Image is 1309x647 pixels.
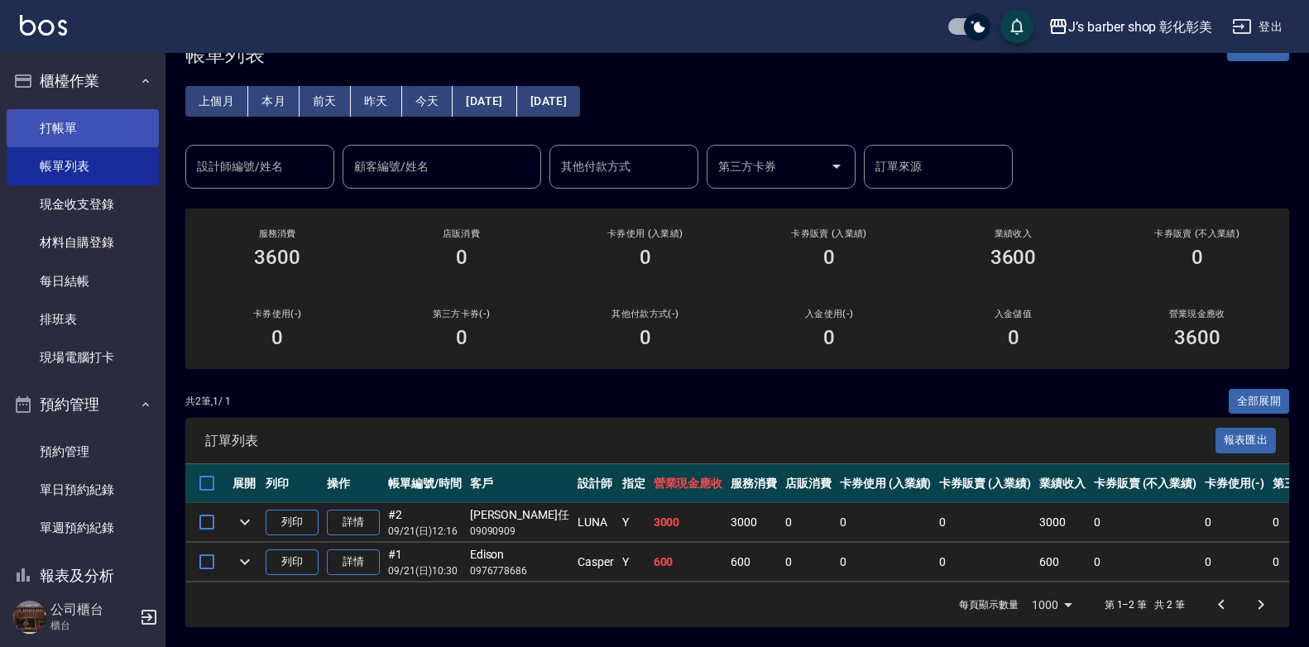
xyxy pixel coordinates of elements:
h3: 0 [1192,246,1203,269]
a: 帳單列表 [7,147,159,185]
button: 報表匯出 [1215,428,1277,453]
th: 業績收入 [1035,464,1090,503]
h3: 3600 [1174,326,1220,349]
td: 0 [1201,503,1268,542]
a: 詳情 [327,549,380,575]
p: 每頁顯示數量 [959,597,1019,612]
h2: 卡券使用(-) [205,309,349,319]
div: J’s barber shop 彰化彰美 [1068,17,1212,37]
span: 訂單列表 [205,433,1215,449]
th: 營業現金應收 [650,464,727,503]
td: 600 [650,543,727,582]
button: 上個月 [185,86,248,117]
h3: 3600 [990,246,1037,269]
img: Person [13,601,46,634]
td: Y [618,503,650,542]
td: 3000 [650,503,727,542]
button: 今天 [402,86,453,117]
td: 3000 [726,503,781,542]
h5: 公司櫃台 [50,601,135,618]
h3: 0 [1008,326,1019,349]
h2: 其他付款方式(-) [573,309,717,319]
td: 0 [781,503,836,542]
h3: 0 [456,326,467,349]
p: 09090909 [470,524,569,539]
td: 0 [836,503,936,542]
h3: 0 [823,246,835,269]
th: 卡券販賣 (不入業績) [1090,464,1201,503]
p: 09/21 (日) 10:30 [388,563,462,578]
h2: 入金使用(-) [757,309,901,319]
td: 600 [1035,543,1090,582]
th: 帳單編號/時間 [384,464,466,503]
h3: 服務消費 [205,228,349,239]
button: expand row [233,549,257,574]
a: 現金收支登錄 [7,185,159,223]
td: 0 [781,543,836,582]
td: 3000 [1035,503,1090,542]
td: 0 [935,543,1035,582]
button: 本月 [248,86,300,117]
button: 登出 [1225,12,1289,42]
th: 指定 [618,464,650,503]
td: #2 [384,503,466,542]
h3: 0 [640,326,651,349]
a: 每日結帳 [7,262,159,300]
a: 材料自購登錄 [7,223,159,261]
td: LUNA [573,503,618,542]
td: Y [618,543,650,582]
button: J’s barber shop 彰化彰美 [1042,10,1219,44]
button: expand row [233,510,257,534]
th: 設計師 [573,464,618,503]
div: Edison [470,546,569,563]
a: 單日預約紀錄 [7,471,159,509]
button: 報表及分析 [7,554,159,597]
td: 0 [935,503,1035,542]
td: Casper [573,543,618,582]
td: 0 [1201,543,1268,582]
img: Logo [20,15,67,36]
h2: 卡券販賣 (入業績) [757,228,901,239]
h2: 入金儲值 [941,309,1085,319]
th: 卡券使用(-) [1201,464,1268,503]
td: 0 [1090,503,1201,542]
div: 1000 [1025,582,1078,627]
button: 列印 [266,549,319,575]
h2: 第三方卡券(-) [389,309,533,319]
a: 報表匯出 [1215,432,1277,448]
th: 服務消費 [726,464,781,503]
th: 店販消費 [781,464,836,503]
a: 排班表 [7,300,159,338]
button: 預約管理 [7,383,159,426]
button: 昨天 [351,86,402,117]
th: 展開 [228,464,261,503]
button: Open [823,153,850,180]
td: 600 [726,543,781,582]
p: 共 2 筆, 1 / 1 [185,394,231,409]
td: 0 [1090,543,1201,582]
h2: 業績收入 [941,228,1085,239]
p: 櫃台 [50,618,135,633]
h3: 0 [823,326,835,349]
a: 單週預約紀錄 [7,509,159,547]
th: 卡券使用 (入業績) [836,464,936,503]
button: [DATE] [517,86,580,117]
a: 現場電腦打卡 [7,338,159,376]
button: save [1000,10,1033,43]
a: 詳情 [327,510,380,535]
h2: 卡券販賣 (不入業績) [1125,228,1269,239]
th: 操作 [323,464,384,503]
h2: 店販消費 [389,228,533,239]
th: 客戶 [466,464,573,503]
td: #1 [384,543,466,582]
h2: 卡券使用 (入業績) [573,228,717,239]
h3: 3600 [254,246,300,269]
a: 打帳單 [7,109,159,147]
button: 櫃檯作業 [7,60,159,103]
p: 09/21 (日) 12:16 [388,524,462,539]
button: 列印 [266,510,319,535]
div: [PERSON_NAME]任 [470,506,569,524]
a: 預約管理 [7,433,159,471]
th: 卡券販賣 (入業績) [935,464,1035,503]
td: 0 [836,543,936,582]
